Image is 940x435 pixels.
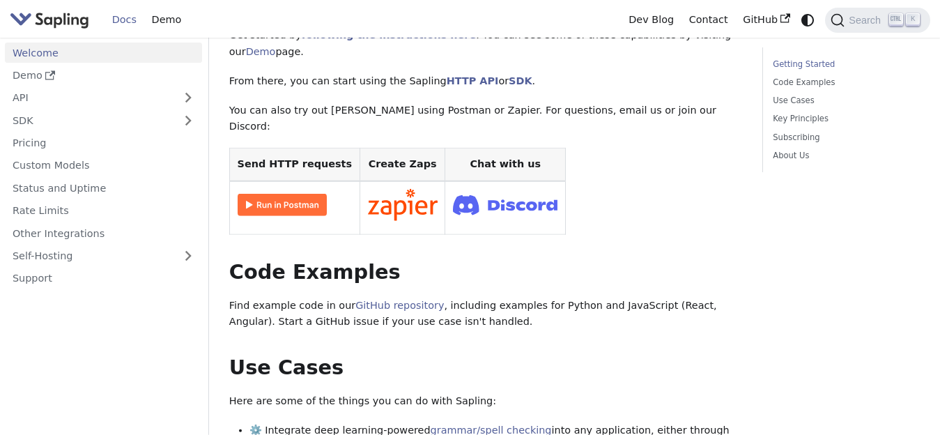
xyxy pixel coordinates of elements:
img: Connect in Zapier [368,189,438,221]
h2: Use Cases [229,356,742,381]
a: SDK [5,110,174,130]
p: You can also try out [PERSON_NAME] using Postman or Zapier. For questions, email us or join our D... [229,102,742,136]
a: Welcome [5,43,202,63]
th: Chat with us [445,148,566,181]
a: Dev Blog [621,9,681,31]
a: Other Integrations [5,223,202,243]
a: GitHub repository [355,300,444,311]
p: Get started by . You can see some of these capabilities by visiting our page. [229,27,742,61]
a: Rate Limits [5,201,202,221]
a: HTTP API [447,75,499,86]
img: Run in Postman [238,194,327,216]
a: Demo [5,66,202,86]
img: Join Discord [453,191,557,220]
kbd: K [906,13,920,26]
a: Pricing [5,133,202,153]
p: From there, you can start using the Sapling or . [229,73,742,90]
a: SDK [509,75,532,86]
th: Send HTTP requests [229,148,360,181]
button: Expand sidebar category 'SDK' [174,110,202,130]
img: Sapling.ai [10,10,89,30]
p: Find example code in our , including examples for Python and JavaScript (React, Angular). Start a... [229,298,742,331]
a: Subscribing [773,131,915,144]
p: Here are some of the things you can do with Sapling: [229,393,742,410]
th: Create Zaps [360,148,445,181]
a: Key Principles [773,112,915,125]
a: Custom Models [5,155,202,176]
a: Support [5,268,202,289]
button: Switch between dark and light mode (currently system mode) [798,10,818,30]
a: Contact [681,9,736,31]
a: Status and Uptime [5,178,202,198]
a: Getting Started [773,58,915,71]
span: Search [845,15,889,26]
a: Demo [246,46,276,57]
a: Demo [144,9,189,31]
a: Docs [105,9,144,31]
button: Expand sidebar category 'API' [174,88,202,108]
a: GitHub [735,9,797,31]
a: About Us [773,149,915,162]
a: Sapling.ai [10,10,94,30]
a: Code Examples [773,76,915,89]
h2: Code Examples [229,260,742,285]
a: Use Cases [773,94,915,107]
a: API [5,88,174,108]
button: Search (Ctrl+K) [825,8,930,33]
a: Self-Hosting [5,246,202,266]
